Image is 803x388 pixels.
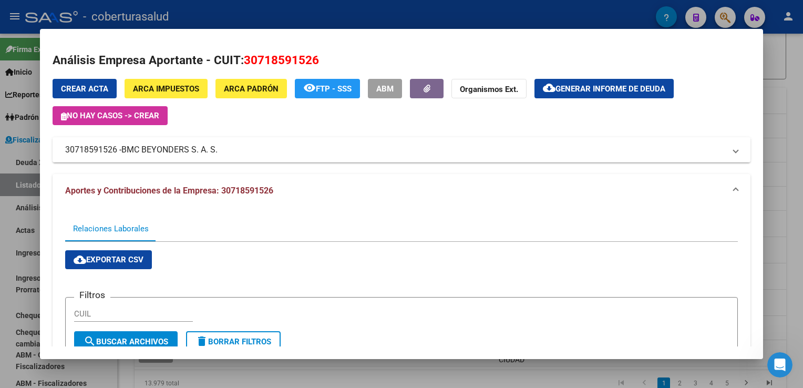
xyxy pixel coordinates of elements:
button: Buscar Archivos [74,331,178,352]
button: Crear Acta [53,79,117,98]
span: Generar informe de deuda [555,84,665,94]
mat-expansion-panel-header: 30718591526 -BMC BEYONDERS S. A. S. [53,137,750,162]
button: Exportar CSV [65,250,152,269]
mat-icon: cloud_download [543,81,555,94]
mat-icon: cloud_download [74,253,86,266]
span: Buscar Archivos [84,337,168,346]
mat-panel-title: 30718591526 - [65,144,725,156]
button: ARCA Impuestos [125,79,208,98]
button: FTP - SSS [295,79,360,98]
mat-icon: search [84,335,96,348]
mat-icon: delete [195,335,208,348]
span: No hay casos -> Crear [61,111,159,120]
button: ABM [368,79,402,98]
span: ARCA Padrón [224,84,279,94]
strong: Organismos Ext. [460,85,518,94]
button: No hay casos -> Crear [53,106,168,125]
span: Borrar Filtros [195,337,271,346]
span: ABM [376,84,394,94]
span: BMC BEYONDERS S. A. S. [121,144,218,156]
span: FTP - SSS [316,84,352,94]
iframe: Intercom live chat [767,352,792,377]
button: Generar informe de deuda [534,79,674,98]
span: Crear Acta [61,84,108,94]
button: Organismos Ext. [451,79,527,98]
span: Exportar CSV [74,255,143,264]
span: 30718591526 [244,53,319,67]
h2: Análisis Empresa Aportante - CUIT: [53,52,750,69]
button: Borrar Filtros [186,331,281,352]
h3: Filtros [74,289,110,301]
mat-icon: remove_red_eye [303,81,316,94]
mat-expansion-panel-header: Aportes y Contribuciones de la Empresa: 30718591526 [53,174,750,208]
div: Relaciones Laborales [73,223,149,234]
span: ARCA Impuestos [133,84,199,94]
button: ARCA Padrón [215,79,287,98]
span: Aportes y Contribuciones de la Empresa: 30718591526 [65,186,273,196]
